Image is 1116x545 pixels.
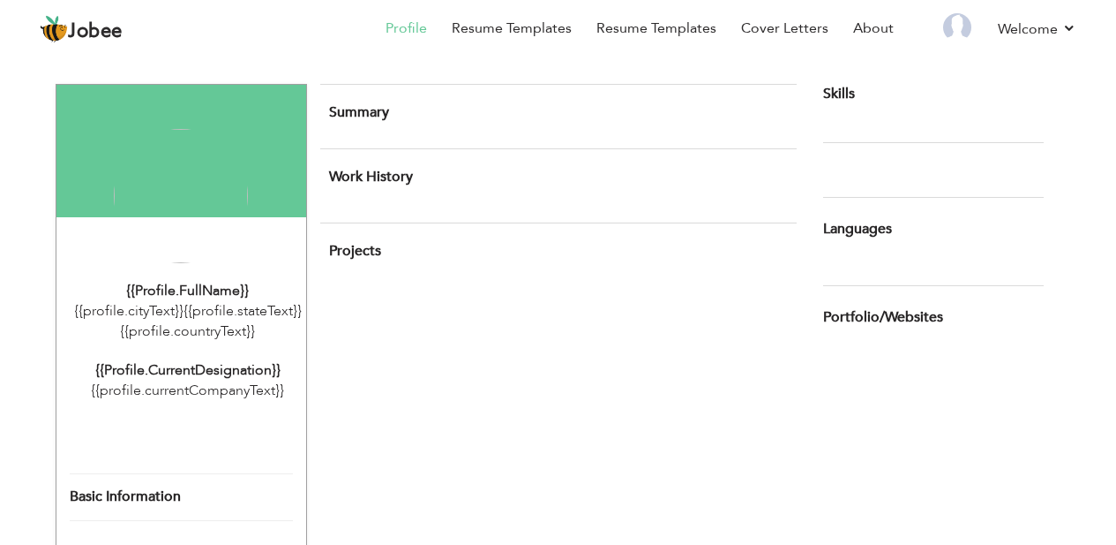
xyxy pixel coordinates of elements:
div: Share some of your professional and personal interests. [810,143,1057,170]
a: Profile [386,19,427,39]
a: Cover Letters [741,19,828,39]
a: About [853,19,894,39]
span: Languages [823,222,892,238]
div: {{profile.currentCompanyText}} [70,381,306,401]
div: {{profile.currentDesignation}} [70,360,306,381]
a: Welcome [998,19,1076,40]
img: {{profile.fullName}} [114,129,248,263]
a: Resume Templates [452,19,572,39]
img: Profile Img [943,13,971,42]
span: Summary [329,102,389,122]
span: Skills [823,84,855,103]
a: Resume Templates [596,19,716,39]
h4: This helps to show the companies you have worked for. [329,168,786,185]
div: Show your familiar languages. [823,197,1044,260]
div: {{profile.cityText}} {{profile.stateText}} {{profile.countryText}} [70,301,306,342]
a: Jobee [40,15,123,43]
span: Portfolio/Websites [823,310,943,326]
span: Projects [329,241,381,261]
div: {{profile.fullName}} [70,281,306,301]
img: jobee.io [40,15,68,43]
div: Share your links of online work [810,286,1057,348]
h4: This helps to highlight the project, tools and skills you have worked on. [329,242,786,260]
span: Jobee [68,22,123,42]
h4: Adding a summary is a quick and easy way to highlight your experience and interests. [329,103,786,121]
div: Add/Edit you professional skill set. [823,84,1044,104]
span: Work History [329,167,413,186]
span: Basic Information [70,489,181,505]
